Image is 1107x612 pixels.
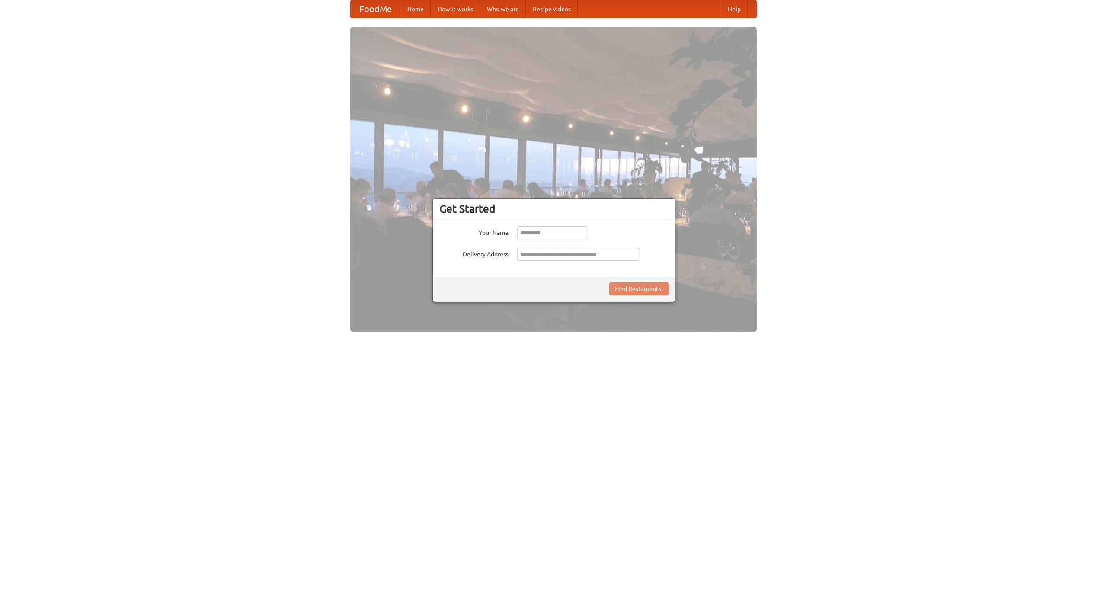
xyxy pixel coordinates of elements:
a: Recipe videos [526,0,578,18]
a: FoodMe [351,0,400,18]
a: Help [721,0,748,18]
label: Your Name [439,226,509,237]
a: How it works [431,0,480,18]
label: Delivery Address [439,248,509,259]
button: Find Restaurants! [609,282,669,295]
a: Home [400,0,431,18]
a: Who we are [480,0,526,18]
h3: Get Started [439,202,669,215]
